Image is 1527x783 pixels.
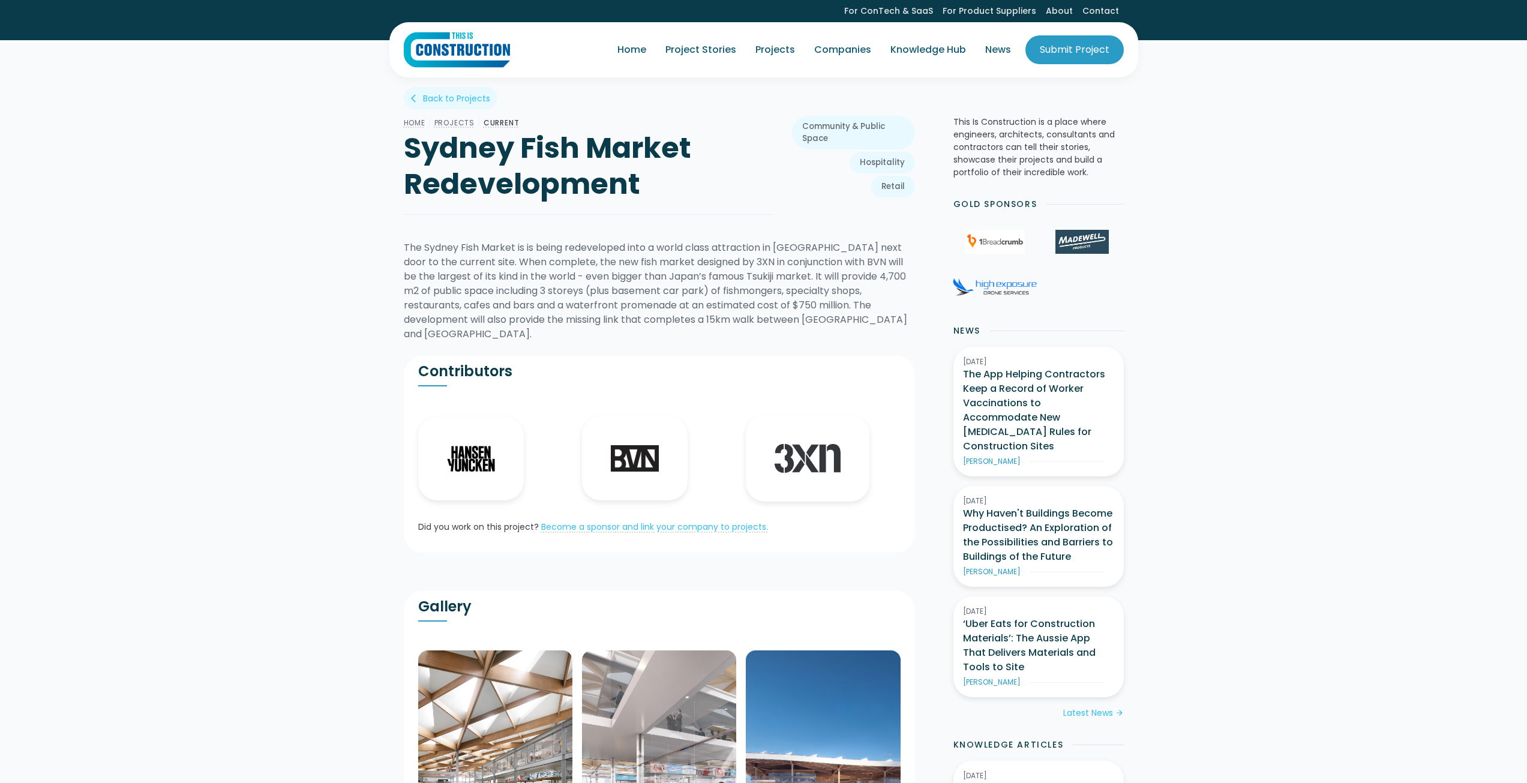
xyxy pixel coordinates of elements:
h2: Contributors [418,362,659,380]
h2: Gold Sponsors [953,198,1037,211]
div: arrow_back_ios [411,92,421,104]
div: [PERSON_NAME] [963,456,1021,467]
a: Submit Project [1025,35,1124,64]
div: / [425,116,434,130]
img: 3XN [775,444,841,473]
div: Did you work on this project? [418,521,539,533]
a: News [976,33,1021,67]
a: Latest Newsarrow_forward [1063,707,1124,719]
h2: Gallery [418,598,659,616]
h3: The App Helping Contractors Keep a Record of Worker Vaccinations to Accommodate New [MEDICAL_DATA... [963,367,1114,454]
a: home [404,32,510,68]
a: Project Stories [656,33,746,67]
a: Hospitality [850,152,915,173]
h2: Knowledge Articles [953,739,1064,751]
img: 1Breadcrumb [965,230,1025,254]
a: Home [608,33,656,67]
div: / [475,116,484,130]
div: [DATE] [963,606,1114,617]
img: High Exposure [953,278,1037,296]
div: Submit Project [1040,43,1109,57]
div: [PERSON_NAME] [963,677,1021,688]
div: [PERSON_NAME] [963,566,1021,577]
h2: News [953,325,980,337]
img: Madewell Products [1055,230,1108,254]
div: The Sydney Fish Market is is being redeveloped into a world class attraction in [GEOGRAPHIC_DATA]... [404,241,915,341]
div: Latest News [1063,707,1113,719]
h3: ‘Uber Eats for Construction Materials’: The Aussie App That Delivers Materials and Tools to Site [963,617,1114,674]
a: Become a sponsor and link your company to projects. [541,521,768,533]
div: [DATE] [963,770,1114,781]
a: arrow_back_iosBack to Projects [404,87,497,109]
a: Projects [434,118,475,128]
p: This Is Construction is a place where engineers, architects, consultants and contractors can tell... [953,116,1124,179]
h1: Sydney Fish Market Redevelopment [404,130,773,202]
a: Retail [871,176,915,197]
img: Hansen Yuncken [447,446,495,472]
a: Home [404,118,425,128]
h3: Why Haven't Buildings Become Productised? An Exploration of the Possibilities and Barriers to Bui... [963,506,1114,564]
a: [DATE]The App Helping Contractors Keep a Record of Worker Vaccinations to Accommodate New [MEDICA... [953,347,1124,476]
a: CURRENT [484,118,520,128]
a: Knowledge Hub [881,33,976,67]
img: This Is Construction Logo [404,32,510,68]
div: [DATE] [963,356,1114,367]
a: [DATE]‘Uber Eats for Construction Materials’: The Aussie App That Delivers Materials and Tools to... [953,596,1124,697]
a: Companies [805,33,881,67]
img: BVN [611,445,659,472]
a: [DATE]Why Haven't Buildings Become Productised? An Exploration of the Possibilities and Barriers ... [953,486,1124,587]
div: Back to Projects [423,92,490,104]
a: Projects [746,33,805,67]
a: Community & Public Space [792,116,915,149]
div: arrow_forward [1115,707,1124,719]
div: [DATE] [963,496,1114,506]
